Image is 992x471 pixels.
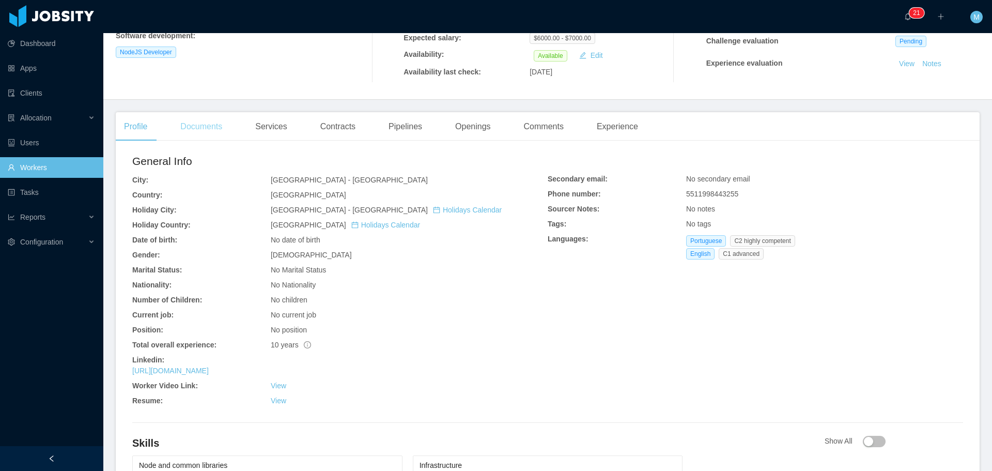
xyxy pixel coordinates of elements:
span: Configuration [20,238,63,246]
span: C1 advanced [719,248,764,260]
span: C2 highly competent [730,235,795,247]
span: No position [271,326,307,334]
span: No children [271,296,307,304]
a: icon: profileTasks [8,182,95,203]
b: Secondary email: [548,175,608,183]
div: Contracts [312,112,364,141]
span: No Marital Status [271,266,326,274]
span: info-circle [304,341,311,348]
a: [URL][DOMAIN_NAME] [132,367,209,375]
b: Tags: [548,220,566,228]
span: No date of birth [271,236,320,244]
b: Phone number: [548,190,601,198]
div: Profile [116,112,156,141]
a: icon: calendarHolidays Calendar [433,206,502,214]
span: M [973,11,980,23]
span: 5511998443255 [686,190,738,198]
span: No notes [686,205,715,213]
span: Show All [825,437,886,445]
a: icon: userWorkers [8,157,95,178]
a: icon: auditClients [8,83,95,103]
span: [DATE] [530,68,552,76]
div: Comments [516,112,572,141]
b: Country: [132,191,162,199]
a: View [271,382,286,390]
i: icon: setting [8,238,15,246]
b: Holiday City: [132,206,177,214]
h2: General Info [132,153,548,170]
b: Worker Video Link: [132,382,198,390]
span: Allocation [20,114,52,122]
i: icon: bell [904,13,911,20]
a: View [895,59,918,68]
h4: Skills [132,436,825,450]
button: icon: editEdit [575,49,607,62]
sup: 21 [909,8,924,18]
a: icon: robotUsers [8,132,95,153]
div: Experience [588,112,646,141]
span: [GEOGRAPHIC_DATA] [271,221,420,229]
b: Number of Children: [132,296,202,304]
span: No Nationality [271,281,316,289]
b: Resume: [132,397,163,405]
b: Date of birth: [132,236,177,244]
span: No current job [271,311,316,319]
b: Availability: [404,50,444,58]
button: Notes [918,58,946,70]
b: Software development : [116,32,195,40]
p: 1 [917,8,920,18]
b: Total overall experience: [132,341,216,349]
i: icon: solution [8,114,15,121]
button: Notes [918,82,946,94]
a: icon: appstoreApps [8,58,95,79]
b: Current job: [132,311,174,319]
b: Linkedin: [132,356,164,364]
b: Sourcer Notes: [548,205,599,213]
span: Reports [20,213,45,221]
b: Languages: [548,235,588,243]
a: icon: calendarHolidays Calendar [351,221,420,229]
span: [GEOGRAPHIC_DATA] - [GEOGRAPHIC_DATA] [271,206,502,214]
b: Gender: [132,251,160,259]
i: icon: calendar [433,206,440,214]
b: City: [132,176,148,184]
span: [DEMOGRAPHIC_DATA] [271,251,352,259]
span: English [686,248,715,260]
i: icon: calendar [351,221,359,229]
span: [GEOGRAPHIC_DATA] - [GEOGRAPHIC_DATA] [271,176,428,184]
a: icon: pie-chartDashboard [8,33,95,54]
a: View [271,397,286,405]
span: $6000.00 - $7000.00 [530,33,595,44]
div: Pipelines [380,112,430,141]
div: Openings [447,112,499,141]
span: Pending [895,36,926,47]
span: 10 years [271,341,311,349]
i: icon: line-chart [8,214,15,221]
span: No secondary email [686,175,750,183]
b: Holiday Country: [132,221,191,229]
b: Marital Status: [132,266,182,274]
span: NodeJS Developer [116,47,176,58]
div: Services [247,112,295,141]
b: Expected salary: [404,34,461,42]
b: Availability last check: [404,68,481,76]
strong: Experience evaluation [706,59,783,67]
div: Documents [172,112,230,141]
span: [GEOGRAPHIC_DATA] [271,191,346,199]
span: Portuguese [686,235,726,247]
b: Position: [132,326,163,334]
i: icon: plus [937,13,944,20]
strong: Challenge evaluation [706,37,779,45]
b: Nationality: [132,281,172,289]
p: 2 [913,8,917,18]
div: No tags [686,219,963,230]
